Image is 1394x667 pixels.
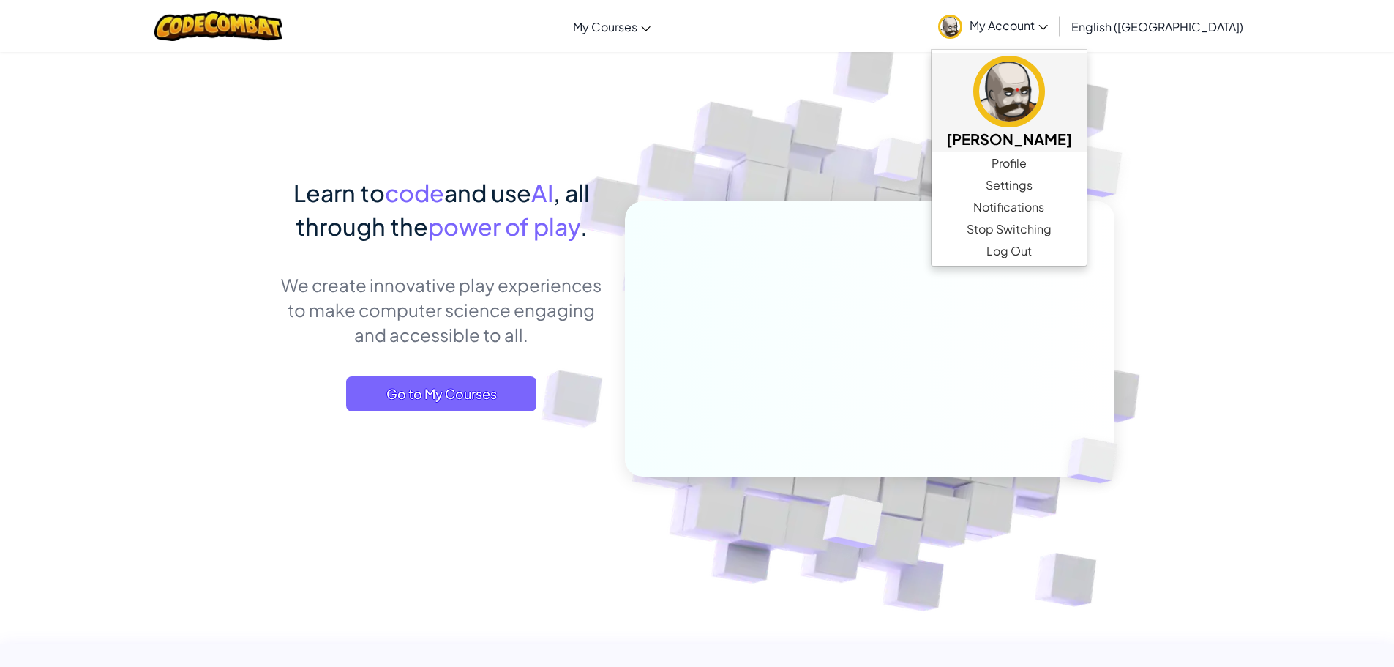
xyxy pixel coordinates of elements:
[931,3,1055,49] a: My Account
[573,19,637,34] span: My Courses
[932,196,1087,218] a: Notifications
[1042,407,1152,514] img: Overlap cubes
[973,198,1044,216] span: Notifications
[846,109,951,218] img: Overlap cubes
[932,174,1087,196] a: Settings
[787,463,918,585] img: Overlap cubes
[946,127,1072,150] h5: [PERSON_NAME]
[932,240,1087,262] a: Log Out
[580,212,588,241] span: .
[932,152,1087,174] a: Profile
[444,178,531,207] span: and use
[293,178,385,207] span: Learn to
[932,218,1087,240] a: Stop Switching
[154,11,282,41] img: CodeCombat logo
[385,178,444,207] span: code
[566,7,658,46] a: My Courses
[973,56,1045,127] img: avatar
[1036,110,1163,234] img: Overlap cubes
[970,18,1048,33] span: My Account
[1064,7,1251,46] a: English ([GEOGRAPHIC_DATA])
[346,376,536,411] a: Go to My Courses
[428,212,580,241] span: power of play
[932,53,1087,152] a: [PERSON_NAME]
[938,15,962,39] img: avatar
[531,178,553,207] span: AI
[1071,19,1243,34] span: English ([GEOGRAPHIC_DATA])
[280,272,603,347] p: We create innovative play experiences to make computer science engaging and accessible to all.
